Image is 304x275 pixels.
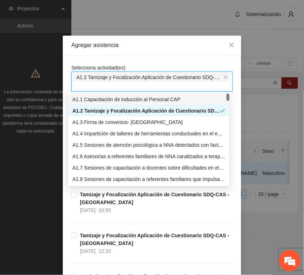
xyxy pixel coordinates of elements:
[80,192,229,205] strong: Tamizaje y Focalización Aplicación de Cuestionario SDQ-CAS - [GEOGRAPHIC_DATA]
[98,248,111,254] span: 12:20
[222,36,241,55] button: Close
[72,141,225,149] div: A1.5 Sesiones de atención psicológica a NNA detectados con factores de riesgo -Chihuahua
[80,233,229,246] strong: Tamizaje y Focalización Aplicación de Cuestionario SDQ-CAS - [GEOGRAPHIC_DATA]
[220,108,225,113] span: check
[106,219,130,229] em: Enviar
[68,116,229,128] div: A1.3 Firma de convenios- Chihuahua
[4,194,136,219] textarea: Escriba su mensaje aquí y haga clic en “Enviar”
[76,73,223,81] span: A1.2 Tamizaje y Focalización Aplicación de Cuestionario SDQ-CAS - [GEOGRAPHIC_DATA]
[71,65,126,71] span: Selecciona actividad(es)
[72,107,220,115] div: A1.2 Tamizaje y Focalización Aplicación de Cuestionario SDQ-CAS - [GEOGRAPHIC_DATA]
[224,76,228,79] span: close
[14,95,126,167] span: Estamos sin conexión. Déjenos un mensaje.
[68,151,229,162] div: A1.6 Asesorías a referentes familiares de NNA canalizados a terapia -Chihuahua
[72,95,225,103] div: A1.1 Capacitación de inducción al Personal CAP
[68,105,229,116] div: A1.2 Tamizaje y Focalización Aplicación de Cuestionario SDQ-CAS - Chihuahua
[72,164,225,172] div: A1.7 Sesiones de capacitación a docentes sobre dificultades en el entorno escolar- [GEOGRAPHIC_DATA]
[68,128,229,139] div: A1.4 Impartición de talleres de herramientas conductuales en el entorno escolar -Chihuahua
[80,248,96,254] span: [DATE]
[71,41,233,49] div: Agregar asistencia
[98,207,111,213] span: 10:50
[117,4,134,21] div: Minimizar ventana de chat en vivo
[37,36,120,46] div: Dejar un mensaje
[73,73,229,82] span: A1.2 Tamizaje y Focalización Aplicación de Cuestionario SDQ-CAS - Chihuahua
[80,207,96,213] span: [DATE]
[72,118,225,126] div: A1.3 Firma de convenios- [GEOGRAPHIC_DATA]
[68,94,229,105] div: A1.1 Capacitación de inducción al Personal CAP
[72,175,225,183] div: A1.8 Sesiones de capacitación a referentes familiares que impulsan el desarrollo escolar- [GEOGRA...
[72,130,225,137] div: A1.4 Impartición de talleres de herramientas conductuales en el entorno escolar -[GEOGRAPHIC_DATA]
[68,139,229,151] div: A1.5 Sesiones de atención psicológica a NNA detectados con factores de riesgo -Chihuahua
[68,162,229,173] div: A1.7 Sesiones de capacitación a docentes sobre dificultades en el entorno escolar- Chihuahua
[72,152,225,160] div: A1.6 Asesorías a referentes familiares de NNA canalizados a terapia -Chihuahua
[68,173,229,185] div: A1.8 Sesiones de capacitación a referentes familiares que impulsan el desarrollo escolar- Chihuahua
[229,42,234,48] span: close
